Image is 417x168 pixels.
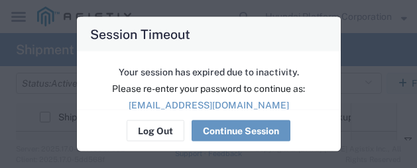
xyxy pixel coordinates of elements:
[192,120,290,142] button: Continue Session
[127,120,184,142] button: Log Out
[91,82,327,96] p: Please re-enter your password to continue as:
[91,65,327,79] p: Your session has expired due to inactivity.
[90,24,190,44] h4: Session Timeout
[91,99,327,112] p: [EMAIL_ADDRESS][DOMAIN_NAME]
